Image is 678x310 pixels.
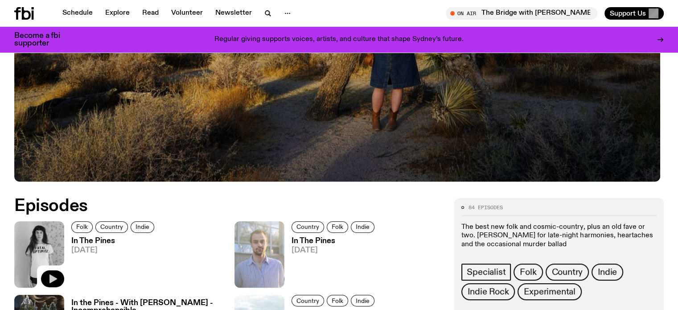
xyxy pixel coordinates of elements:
a: Country [292,221,324,233]
span: Country [296,297,319,304]
button: Support Us [604,7,664,20]
a: Volunteer [166,7,208,20]
a: Indie Rock [461,283,515,300]
a: Indie [351,221,374,233]
span: Specialist [467,267,505,277]
a: Folk [327,295,348,306]
span: [DATE] [292,247,377,254]
h3: Become a fbi supporter [14,32,71,47]
a: Folk [327,221,348,233]
p: The best new folk and cosmic-country, plus an old fave or two. [PERSON_NAME] for late-night harmo... [461,223,657,249]
a: Country [95,221,128,233]
h3: In The Pines [292,237,377,245]
span: Indie [598,267,617,277]
p: Regular giving supports voices, artists, and culture that shape Sydney’s future. [214,36,464,44]
a: Experimental [518,283,582,300]
a: In The Pines[DATE] [64,237,157,288]
span: Experimental [524,287,575,297]
a: Folk [514,264,542,281]
a: Specialist [461,264,511,281]
a: Indie [351,295,374,306]
a: Country [292,295,324,306]
a: Folk [71,221,93,233]
a: Indie [592,264,623,281]
span: Folk [76,223,88,230]
span: Indie [356,223,370,230]
span: Country [100,223,123,230]
span: 84 episodes [468,205,503,210]
a: Country [546,264,589,281]
span: Support Us [610,9,646,17]
span: Folk [332,297,343,304]
h2: Episodes [14,198,444,214]
a: Explore [100,7,135,20]
span: Indie [356,297,370,304]
a: Schedule [57,7,98,20]
a: Read [137,7,164,20]
span: Indie Rock [468,287,509,297]
span: Folk [520,267,536,277]
span: Folk [332,223,343,230]
a: Newsletter [210,7,257,20]
span: Indie [136,223,149,230]
button: On AirThe Bridge with [PERSON_NAME] [446,7,597,20]
a: Indie [131,221,154,233]
h3: In The Pines [71,237,157,245]
span: [DATE] [71,247,157,254]
a: In The Pines[DATE] [284,237,377,288]
span: Country [552,267,583,277]
span: Country [296,223,319,230]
